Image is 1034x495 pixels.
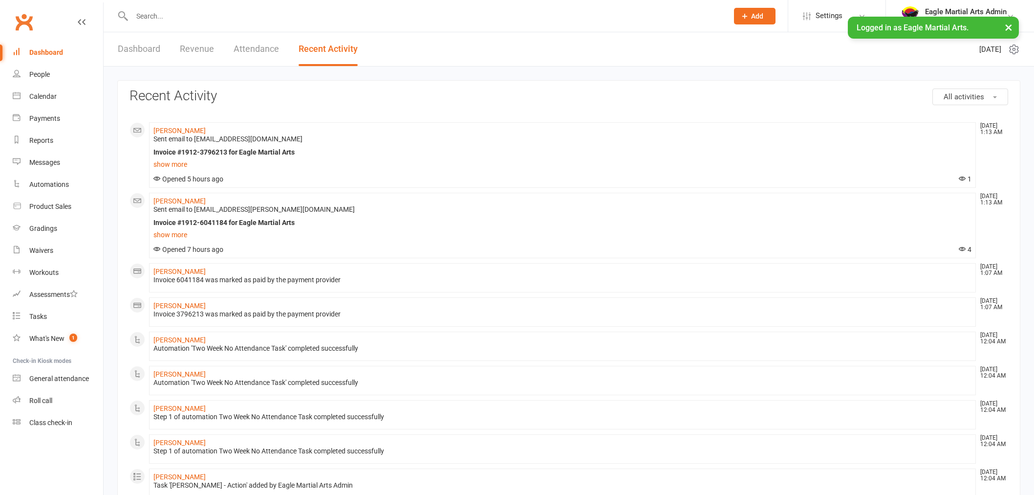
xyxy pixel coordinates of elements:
a: Roll call [13,390,103,412]
span: 1 [69,334,77,342]
span: 4 [959,246,971,253]
span: Opened 5 hours ago [153,175,223,183]
div: What's New [29,335,65,342]
button: × [1000,17,1017,38]
a: Automations [13,174,103,196]
span: Sent email to [EMAIL_ADDRESS][PERSON_NAME][DOMAIN_NAME] [153,205,355,213]
h3: Recent Activity [129,89,1008,104]
a: General attendance kiosk mode [13,368,103,390]
div: Workouts [29,269,59,276]
span: Settings [816,5,842,27]
span: Add [751,12,763,20]
div: Assessments [29,291,78,298]
a: [PERSON_NAME] [153,405,206,412]
a: Dashboard [13,42,103,64]
div: Invoice 3796213 was marked as paid by the payment provider [153,310,971,318]
time: [DATE] 12:04 AM [975,332,1008,345]
a: Tasks [13,306,103,328]
a: Workouts [13,262,103,284]
time: [DATE] 1:13 AM [975,123,1008,135]
a: [PERSON_NAME] [153,268,206,275]
time: [DATE] 1:07 AM [975,264,1008,276]
span: [DATE] [979,44,1001,55]
a: [PERSON_NAME] [153,439,206,447]
time: [DATE] 12:04 AM [975,469,1008,482]
a: [PERSON_NAME] [153,197,206,205]
span: Opened 7 hours ago [153,246,223,253]
a: Class kiosk mode [13,412,103,434]
span: Logged in as Eagle Martial Arts. [857,23,969,32]
a: Gradings [13,218,103,240]
div: Payments [29,114,60,122]
div: Gradings [29,225,57,232]
button: All activities [932,89,1008,105]
span: All activities [944,92,984,101]
div: Tasks [29,313,47,320]
a: Clubworx [12,10,36,34]
div: Invoice #1912-3796213 for Eagle Martial Arts [153,148,971,157]
div: Reports [29,136,53,144]
a: show more [153,228,971,242]
a: Attendance [234,32,279,66]
div: Waivers [29,247,53,254]
div: General attendance [29,375,89,382]
a: [PERSON_NAME] [153,473,206,481]
div: People [29,70,50,78]
div: Eagle Martial Arts Admin [925,7,1007,16]
a: Payments [13,108,103,130]
a: [PERSON_NAME] [153,302,206,310]
div: Calendar [29,92,57,100]
div: Product Sales [29,202,71,210]
img: thumb_image1738041739.png [901,6,920,26]
span: Sent email to [EMAIL_ADDRESS][DOMAIN_NAME] [153,135,302,143]
div: Eagle Martial Arts [925,16,1007,25]
button: Add [734,8,775,24]
a: show more [153,157,971,171]
a: Product Sales [13,196,103,218]
a: Reports [13,130,103,152]
a: What's New1 [13,328,103,350]
div: Invoice 6041184 was marked as paid by the payment provider [153,276,971,284]
div: Invoice #1912-6041184 for Eagle Martial Arts [153,219,971,227]
div: Step 1 of automation Two Week No Attendance Task completed successfully [153,413,971,421]
a: People [13,64,103,86]
div: Automation 'Two Week No Attendance Task' completed successfully [153,379,971,387]
a: Assessments [13,284,103,306]
div: Step 1 of automation Two Week No Attendance Task completed successfully [153,447,971,455]
a: [PERSON_NAME] [153,127,206,135]
a: Recent Activity [299,32,358,66]
div: Dashboard [29,48,63,56]
span: 1 [959,175,971,183]
div: Class check-in [29,419,72,427]
input: Search... [129,9,721,23]
div: Automation 'Two Week No Attendance Task' completed successfully [153,344,971,353]
time: [DATE] 12:04 AM [975,366,1008,379]
div: Messages [29,158,60,166]
time: [DATE] 1:07 AM [975,298,1008,311]
time: [DATE] 1:13 AM [975,193,1008,206]
a: Waivers [13,240,103,262]
a: Messages [13,152,103,174]
div: Automations [29,180,69,188]
a: [PERSON_NAME] [153,336,206,344]
a: [PERSON_NAME] [153,370,206,378]
time: [DATE] 12:04 AM [975,401,1008,413]
a: Revenue [180,32,214,66]
a: Dashboard [118,32,160,66]
div: Roll call [29,397,52,405]
time: [DATE] 12:04 AM [975,435,1008,448]
div: Task '[PERSON_NAME] - Action' added by Eagle Martial Arts Admin [153,481,971,490]
a: Calendar [13,86,103,108]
